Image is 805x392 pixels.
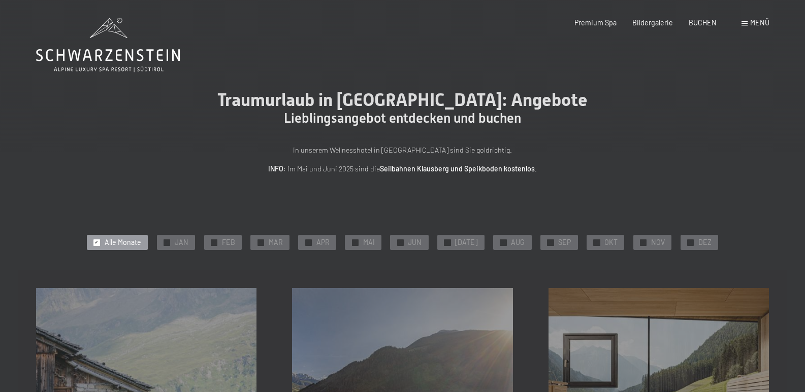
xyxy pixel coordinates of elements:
span: ✓ [549,239,553,245]
span: Menü [750,18,769,27]
a: BUCHEN [689,18,717,27]
span: ✓ [212,239,216,245]
p: : Im Mai und Juni 2025 sind die . [179,163,626,175]
span: JAN [175,237,188,247]
span: ✓ [353,239,357,245]
span: FEB [222,237,235,247]
span: ✓ [398,239,402,245]
span: JUN [408,237,422,247]
span: Alle Monate [105,237,141,247]
span: ✓ [501,239,505,245]
p: In unserem Wellnesshotel in [GEOGRAPHIC_DATA] sind Sie goldrichtig. [179,145,626,156]
strong: Seilbahnen Klausberg und Speikboden kostenlos [380,164,535,173]
a: Bildergalerie [632,18,673,27]
span: ✓ [689,239,693,245]
span: Lieblingsangebot entdecken und buchen [284,111,521,126]
span: NOV [651,237,665,247]
span: DEZ [698,237,712,247]
a: Premium Spa [574,18,617,27]
span: ✓ [445,239,449,245]
span: OKT [604,237,618,247]
span: [DATE] [455,237,477,247]
span: SEP [558,237,571,247]
strong: INFO [268,164,283,173]
span: ✓ [259,239,263,245]
span: ✓ [306,239,310,245]
span: ✓ [165,239,169,245]
span: ✓ [94,239,99,245]
span: ✓ [595,239,599,245]
span: AUG [511,237,525,247]
span: ✓ [641,239,646,245]
span: MAI [363,237,375,247]
span: Traumurlaub in [GEOGRAPHIC_DATA]: Angebote [217,89,588,110]
span: APR [316,237,330,247]
span: MAR [269,237,283,247]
